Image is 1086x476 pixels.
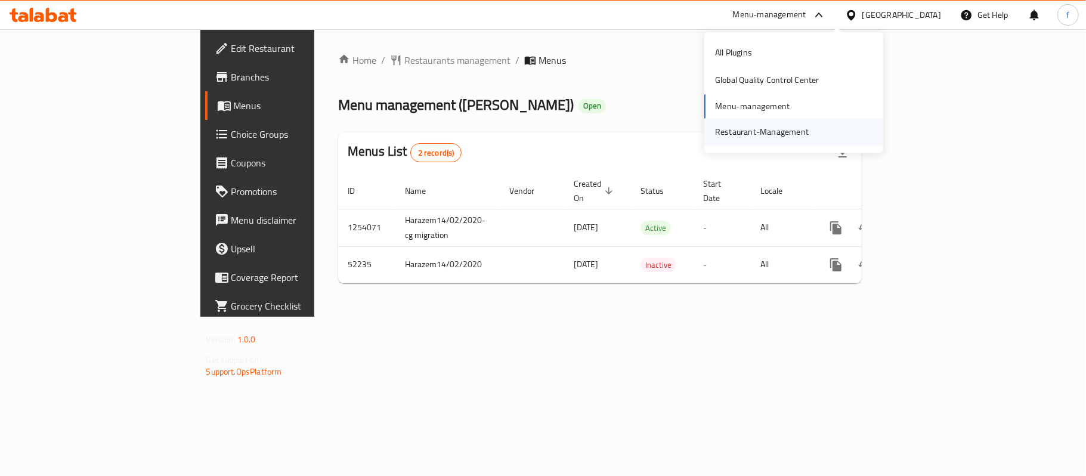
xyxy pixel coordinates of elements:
[231,270,372,285] span: Coverage Report
[205,91,382,120] a: Menus
[694,209,751,246] td: -
[234,98,372,113] span: Menus
[206,352,261,367] span: Get support on:
[348,143,462,162] h2: Menus List
[574,256,598,272] span: [DATE]
[812,173,946,209] th: Actions
[515,53,519,67] li: /
[348,184,370,198] span: ID
[574,177,617,205] span: Created On
[205,292,382,320] a: Grocery Checklist
[231,156,372,170] span: Coupons
[751,246,812,283] td: All
[231,70,372,84] span: Branches
[338,173,946,283] table: enhanced table
[231,299,372,313] span: Grocery Checklist
[694,246,751,283] td: -
[715,125,809,138] div: Restaurant-Management
[850,251,879,279] button: Change Status
[822,251,850,279] button: more
[231,127,372,141] span: Choice Groups
[205,34,382,63] a: Edit Restaurant
[205,120,382,149] a: Choice Groups
[715,74,819,87] div: Global Quality Control Center
[395,246,500,283] td: Harazem14/02/2020
[205,263,382,292] a: Coverage Report
[205,149,382,177] a: Coupons
[411,147,462,159] span: 2 record(s)
[405,184,441,198] span: Name
[641,221,671,235] span: Active
[641,184,679,198] span: Status
[237,332,256,347] span: 1.0.0
[751,209,812,246] td: All
[862,8,941,21] div: [GEOGRAPHIC_DATA]
[206,364,282,379] a: Support.OpsPlatform
[390,53,510,67] a: Restaurants management
[206,332,236,347] span: Version:
[1066,8,1069,21] span: f
[231,184,372,199] span: Promotions
[205,63,382,91] a: Branches
[641,258,676,272] span: Inactive
[733,8,806,22] div: Menu-management
[338,53,862,67] nav: breadcrumb
[205,177,382,206] a: Promotions
[404,53,510,67] span: Restaurants management
[231,242,372,256] span: Upsell
[205,234,382,263] a: Upsell
[205,206,382,234] a: Menu disclaimer
[574,220,598,235] span: [DATE]
[715,46,752,59] div: All Plugins
[822,214,850,242] button: more
[395,209,500,246] td: Harazem14/02/2020-cg migration
[231,213,372,227] span: Menu disclaimer
[578,99,606,113] div: Open
[231,41,372,55] span: Edit Restaurant
[850,214,879,242] button: Change Status
[381,53,385,67] li: /
[703,177,737,205] span: Start Date
[338,91,574,118] span: Menu management ( [PERSON_NAME] )
[509,184,550,198] span: Vendor
[539,53,566,67] span: Menus
[578,101,606,111] span: Open
[760,184,798,198] span: Locale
